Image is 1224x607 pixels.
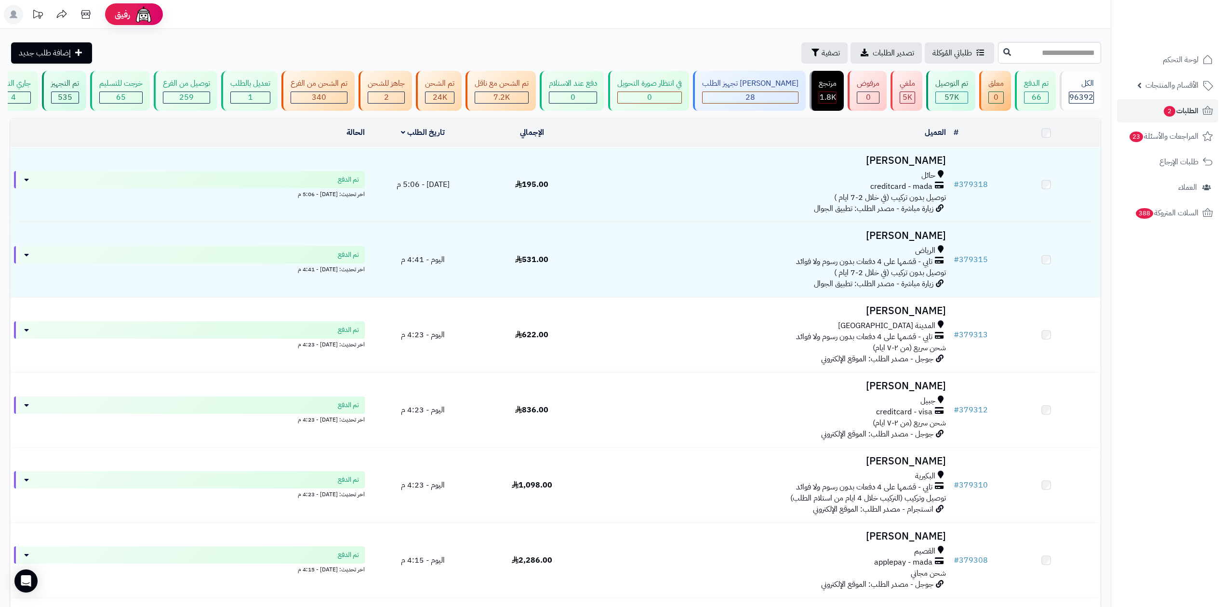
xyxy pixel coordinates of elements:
[384,92,389,103] span: 2
[647,92,652,103] span: 0
[618,92,681,103] div: 0
[954,254,988,265] a: #379315
[954,554,988,566] a: #379308
[549,78,597,89] div: دفع عند الاستلام
[857,78,879,89] div: مرفوض
[900,92,915,103] div: 4997
[231,92,270,103] div: 1
[925,42,994,64] a: طلباتي المُوكلة
[866,92,871,103] span: 0
[1024,78,1049,89] div: تم الدفع
[813,503,933,515] span: انستجرام - مصدر الطلب: الموقع الإلكتروني
[920,396,935,407] span: جبيل
[312,92,326,103] span: 340
[515,329,548,341] span: 622.00
[279,71,357,111] a: تم الشحن من الفرع 340
[338,175,359,185] span: تم الدفع
[291,78,347,89] div: تم الشحن من الفرع
[338,400,359,410] span: تم الدفع
[1178,181,1197,194] span: العملاء
[911,567,946,579] span: شحن مجاني
[14,564,365,574] div: اخر تحديث: [DATE] - 4:15 م
[936,92,968,103] div: 57015
[702,78,798,89] div: [PERSON_NAME] تجهيز الطلب
[873,342,946,354] span: شحن سريع (من ٢-٧ ايام)
[954,329,959,341] span: #
[51,78,79,89] div: تم التجهيز
[914,546,935,557] span: القصيم
[1129,131,1144,142] span: 23
[58,92,72,103] span: 535
[1135,206,1198,220] span: السلات المتروكة
[116,92,126,103] span: 65
[414,71,464,111] a: تم الشحن 24K
[954,404,988,416] a: #379312
[1163,106,1176,117] span: 2
[801,42,848,64] button: تصفية
[903,92,912,103] span: 5K
[515,404,548,416] span: 836.00
[819,78,837,89] div: مرتجع
[1117,201,1218,224] a: السلات المتروكة388
[475,78,529,89] div: تم الشحن مع ناقل
[230,78,270,89] div: تعديل بالطلب
[515,179,548,190] span: 195.00
[14,488,365,499] div: اخر تحديث: [DATE] - 4:23 م
[426,92,454,103] div: 24017
[900,78,915,89] div: ملغي
[14,414,365,424] div: اخر تحديث: [DATE] - 4:23 م
[88,71,152,111] a: خرجت للتسليم 65
[19,47,71,59] span: إضافة طلب جديد
[397,179,450,190] span: [DATE] - 5:06 م
[1013,71,1058,111] a: تم الدفع 66
[954,254,959,265] span: #
[606,71,691,111] a: في انتظار صورة التحويل 0
[425,78,454,89] div: تم الشحن
[549,92,597,103] div: 0
[1158,7,1215,27] img: logo-2.png
[846,71,889,111] a: مرفوض 0
[876,407,932,418] span: creditcard - visa
[401,254,445,265] span: اليوم - 4:41 م
[14,188,365,198] div: اخر تحديث: [DATE] - 5:06 م
[617,78,682,89] div: في انتظار صورة التحويل
[40,71,88,111] a: تم التجهيز 535
[338,250,359,260] span: تم الدفع
[1032,92,1041,103] span: 66
[1069,78,1094,89] div: الكل
[819,92,836,103] div: 1841
[808,71,846,111] a: مرتجع 1.8K
[932,47,972,59] span: طلباتي المُوكلة
[590,456,946,467] h3: [PERSON_NAME]
[796,331,932,343] span: تابي - قسّمها على 4 دفعات بدون رسوم ولا فوائد
[401,329,445,341] span: اليوم - 4:23 م
[338,325,359,335] span: تم الدفع
[945,92,959,103] span: 57K
[401,127,445,138] a: تاريخ الطلب
[512,479,552,491] span: 1,098.00
[954,179,959,190] span: #
[538,71,606,111] a: دفع عند الاستلام 0
[814,203,933,214] span: زيارة مباشرة - مصدر الطلب: تطبيق الجوال
[834,267,946,278] span: توصيل بدون تركيب (في خلال 2-7 ايام )
[821,579,933,590] span: جوجل - مصدر الطلب: الموقع الإلكتروني
[1117,176,1218,199] a: العملاء
[346,127,365,138] a: الحالة
[954,329,988,341] a: #379313
[11,42,92,64] a: إضافة طلب جديد
[1117,48,1218,71] a: لوحة التحكم
[838,320,935,331] span: المدينة [GEOGRAPHIC_DATA]
[821,428,933,440] span: جوجل - مصدر الطلب: الموقع الإلكتروني
[590,381,946,392] h3: [PERSON_NAME]
[291,92,347,103] div: 340
[954,127,958,138] a: #
[163,78,210,89] div: توصيل من الفرع
[433,92,447,103] span: 24K
[1163,104,1198,118] span: الطلبات
[834,192,946,203] span: توصيل بدون تركيب (في خلال 2-7 ايام )
[691,71,808,111] a: [PERSON_NAME] تجهيز الطلب 28
[1129,130,1198,143] span: المراجعات والأسئلة
[954,479,959,491] span: #
[935,78,968,89] div: تم التوصيل
[401,404,445,416] span: اليوم - 4:23 م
